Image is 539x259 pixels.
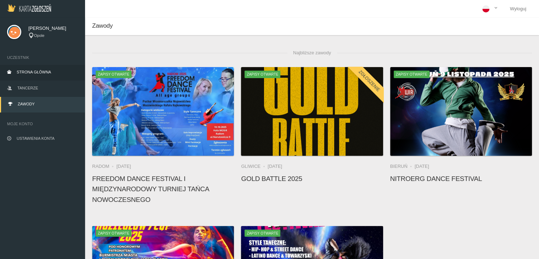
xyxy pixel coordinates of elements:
[241,173,383,184] h4: Gold Battle 2025
[17,70,51,74] span: Strona główna
[7,54,78,61] span: Uczestnik
[245,71,280,78] span: Zapisy otwarte
[28,25,78,32] span: [PERSON_NAME]
[17,136,55,140] span: Ustawienia konta
[96,71,131,78] span: Zapisy otwarte
[390,163,415,170] li: Bieruń
[394,71,429,78] span: Zapisy otwarte
[241,67,383,156] img: Gold Battle 2025
[17,86,38,90] span: Tancerze
[92,67,234,156] a: FREEDOM DANCE FESTIVAL I Międzynarodowy Turniej Tańca NowoczesnegoZapisy otwarte
[7,120,78,127] span: Moje konto
[92,173,234,205] h4: FREEDOM DANCE FESTIVAL I Międzynarodowy Turniej Tańca Nowoczesnego
[347,59,392,104] div: Zgłoszenie
[92,67,234,156] img: FREEDOM DANCE FESTIVAL I Międzynarodowy Turniej Tańca Nowoczesnego
[241,67,383,156] a: Gold Battle 2025Zapisy otwarteZgłoszenie
[415,163,429,170] li: [DATE]
[390,67,532,156] img: NitroErg Dance Festival
[96,230,131,237] span: Zapisy otwarte
[241,163,268,170] li: Gliwice
[18,102,35,106] span: Zawody
[92,163,116,170] li: Radom
[7,25,21,39] img: svg
[287,46,337,60] span: Najbliższe zawody
[28,33,78,39] div: Opole
[390,173,532,184] h4: NitroErg Dance Festival
[116,163,131,170] li: [DATE]
[268,163,282,170] li: [DATE]
[390,67,532,156] a: NitroErg Dance FestivalZapisy otwarte
[245,230,280,237] span: Zapisy otwarte
[7,4,51,12] img: Logo
[92,22,113,29] span: Zawody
